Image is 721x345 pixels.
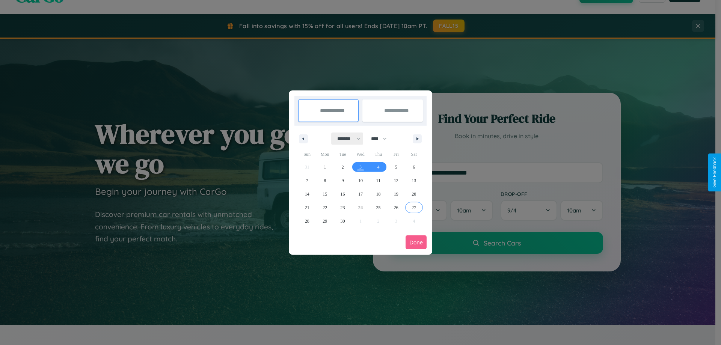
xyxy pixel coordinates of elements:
span: 17 [358,187,363,201]
span: 2 [342,160,344,174]
span: 24 [358,201,363,214]
button: 12 [387,174,405,187]
button: 28 [298,214,316,228]
span: Sat [405,148,423,160]
button: 24 [351,201,369,214]
button: 7 [298,174,316,187]
button: 22 [316,201,333,214]
button: 10 [351,174,369,187]
button: 20 [405,187,423,201]
button: 5 [387,160,405,174]
span: 21 [305,201,309,214]
span: Tue [334,148,351,160]
span: 15 [323,187,327,201]
button: 3 [351,160,369,174]
button: 17 [351,187,369,201]
span: 22 [323,201,327,214]
span: 7 [306,174,308,187]
span: 12 [394,174,398,187]
span: 18 [376,187,380,201]
span: 28 [305,214,309,228]
button: 9 [334,174,351,187]
span: 30 [341,214,345,228]
button: 8 [316,174,333,187]
button: 21 [298,201,316,214]
span: 29 [323,214,327,228]
span: 25 [376,201,380,214]
span: 14 [305,187,309,201]
button: 30 [334,214,351,228]
span: 13 [412,174,416,187]
button: 19 [387,187,405,201]
span: 27 [412,201,416,214]
button: 23 [334,201,351,214]
span: Mon [316,148,333,160]
span: 19 [394,187,398,201]
span: 11 [376,174,381,187]
span: 8 [324,174,326,187]
span: Fri [387,148,405,160]
button: 4 [370,160,387,174]
button: 25 [370,201,387,214]
button: 2 [334,160,351,174]
span: 3 [359,160,362,174]
button: 27 [405,201,423,214]
span: 10 [358,174,363,187]
button: 16 [334,187,351,201]
button: 13 [405,174,423,187]
span: 6 [413,160,415,174]
button: 26 [387,201,405,214]
span: Wed [351,148,369,160]
span: Thu [370,148,387,160]
button: 15 [316,187,333,201]
span: Sun [298,148,316,160]
span: 1 [324,160,326,174]
span: 20 [412,187,416,201]
button: 18 [370,187,387,201]
button: 29 [316,214,333,228]
span: 5 [395,160,397,174]
button: 11 [370,174,387,187]
button: 1 [316,160,333,174]
span: 16 [341,187,345,201]
span: 26 [394,201,398,214]
button: 6 [405,160,423,174]
button: Done [406,235,427,249]
div: Give Feedback [712,157,717,188]
button: 14 [298,187,316,201]
span: 9 [342,174,344,187]
span: 4 [377,160,379,174]
span: 23 [341,201,345,214]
